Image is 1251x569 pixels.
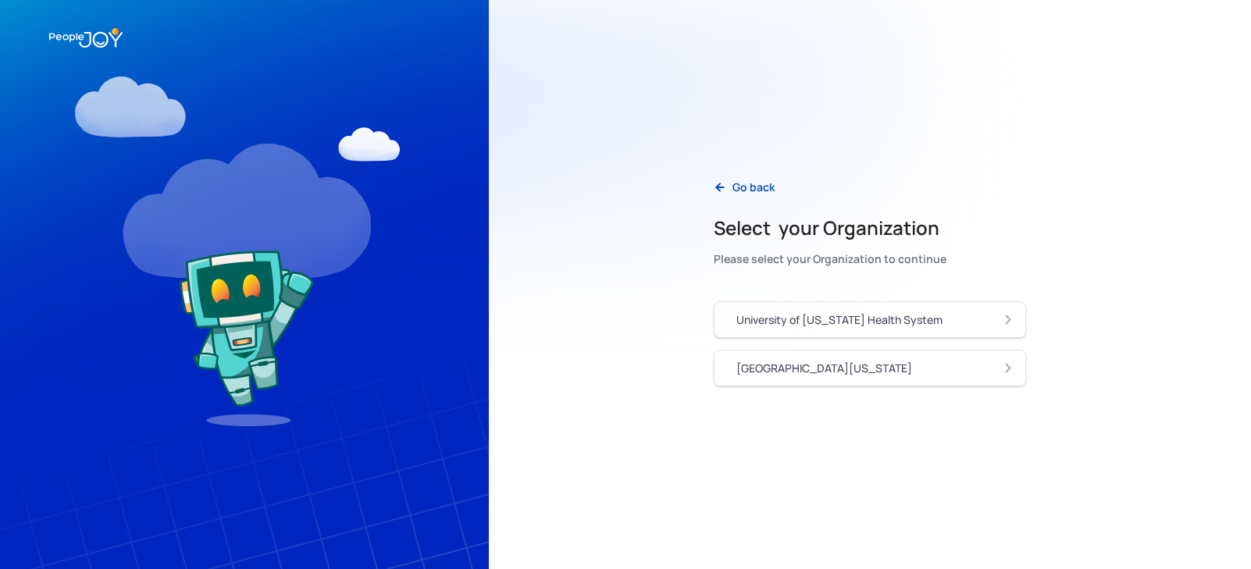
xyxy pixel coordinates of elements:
a: [GEOGRAPHIC_DATA][US_STATE] [714,350,1026,386]
div: Go back [732,180,775,195]
a: University of [US_STATE] Health System [714,301,1026,338]
h2: Select your Organization [714,215,946,240]
a: Go back [701,171,787,203]
div: Please select your Organization to continue [714,248,946,270]
div: University of [US_STATE] Health System [736,312,943,328]
div: [GEOGRAPHIC_DATA][US_STATE] [736,361,912,376]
